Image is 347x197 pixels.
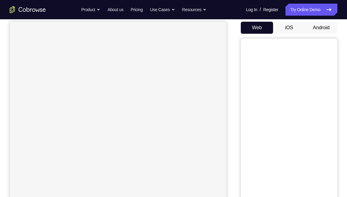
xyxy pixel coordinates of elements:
[131,4,143,16] a: Pricing
[273,22,305,34] button: iOS
[259,6,261,13] span: /
[305,22,337,34] button: Android
[150,4,175,16] button: Use Cases
[241,22,273,34] button: Web
[263,4,278,16] a: Register
[107,4,123,16] a: About us
[81,4,100,16] button: Product
[246,4,257,16] a: Log In
[285,4,337,16] a: Try Online Demo
[10,6,46,13] a: Go to the home page
[182,4,207,16] button: Resources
